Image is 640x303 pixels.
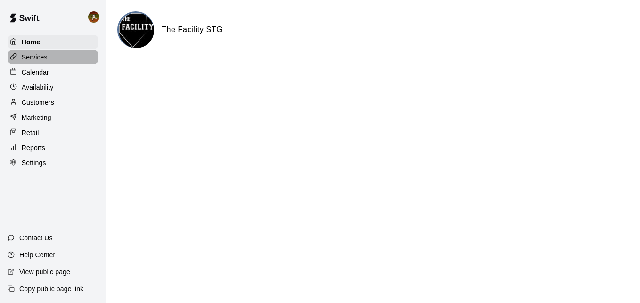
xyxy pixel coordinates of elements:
p: Calendar [22,67,49,77]
a: Availability [8,80,98,94]
p: Help Center [19,250,55,260]
p: Availability [22,83,54,92]
a: Calendar [8,65,98,79]
p: Contact Us [19,233,53,243]
p: Home [22,37,41,47]
p: Settings [22,158,46,168]
p: Marketing [22,113,51,122]
p: View public page [19,267,70,277]
img: The Facility STG logo [119,13,154,48]
p: Copy public page link [19,284,83,294]
a: Home [8,35,98,49]
h6: The Facility STG [162,24,222,36]
a: Services [8,50,98,64]
div: Cody Hansen [86,8,106,26]
a: Customers [8,95,98,109]
a: Settings [8,156,98,170]
img: Cody Hansen [88,11,99,23]
p: Retail [22,128,39,137]
a: Retail [8,126,98,140]
p: Services [22,52,48,62]
p: Reports [22,143,45,152]
a: Reports [8,141,98,155]
a: Marketing [8,110,98,125]
p: Customers [22,98,54,107]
